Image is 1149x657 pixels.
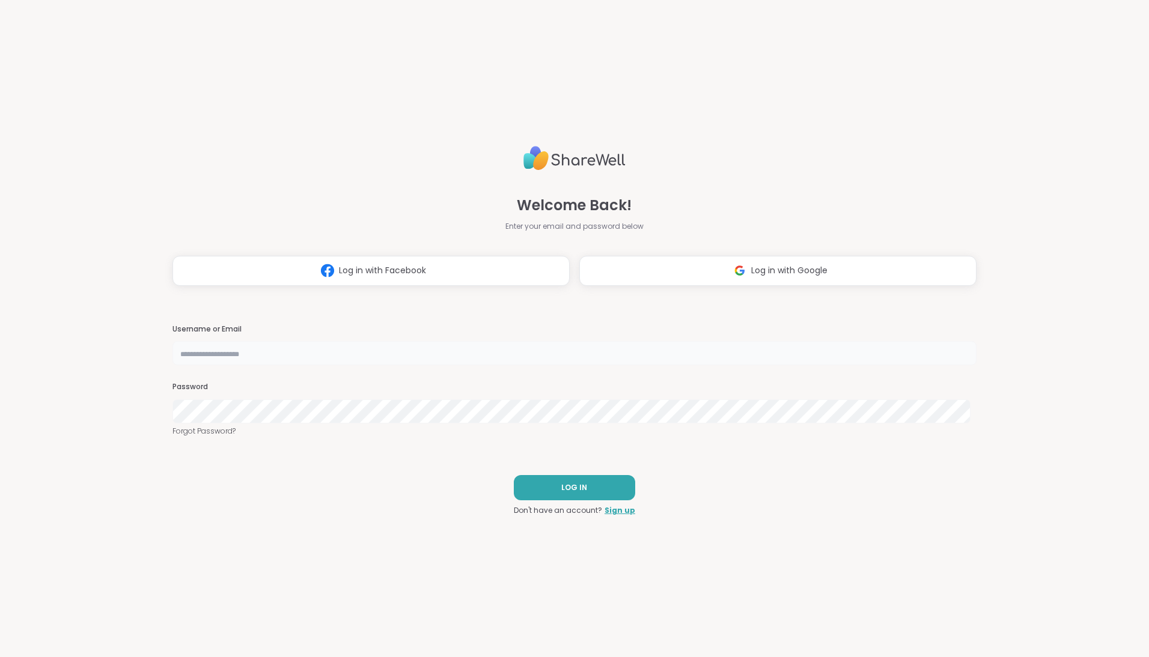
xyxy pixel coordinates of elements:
button: Log in with Facebook [172,256,570,286]
h3: Username or Email [172,324,977,335]
span: Welcome Back! [517,195,632,216]
img: ShareWell Logomark [728,259,751,282]
h3: Password [172,382,977,392]
button: Log in with Google [579,256,977,286]
a: Forgot Password? [172,426,977,437]
button: LOG IN [514,475,635,500]
span: Don't have an account? [514,505,602,516]
span: Log in with Facebook [339,264,426,277]
a: Sign up [605,505,635,516]
span: Enter your email and password below [505,221,644,232]
span: Log in with Google [751,264,827,277]
img: ShareWell Logo [523,141,626,175]
img: ShareWell Logomark [316,259,339,282]
span: LOG IN [561,482,587,493]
